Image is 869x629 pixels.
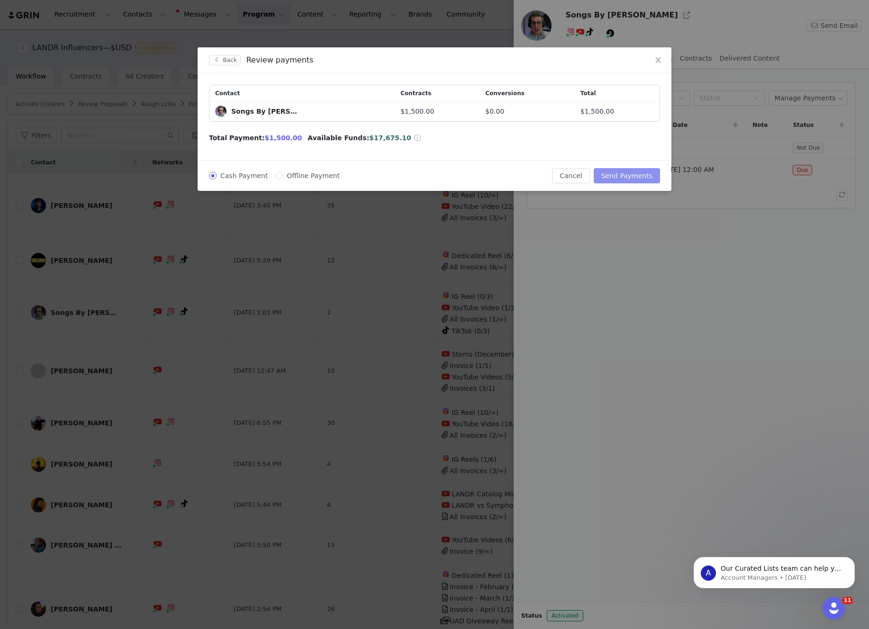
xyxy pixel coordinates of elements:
iframe: Intercom live chat [823,597,845,620]
span: Available Funds: [308,133,369,143]
span: 11 [842,597,853,604]
i: icon: close [654,56,662,64]
button: Back [209,55,241,65]
button: Close [645,47,671,74]
img: d6dcf62f-03c6-4d13-b0cf-d3dbc894d190.jpg [215,106,226,117]
span: $1,500.00 [580,108,614,115]
iframe: Intercom notifications message [679,537,869,603]
span: Contracts [400,89,431,98]
span: Total [580,89,596,98]
div: Review payments [246,55,314,65]
span: Conversions [485,89,525,98]
span: $17,675.10 [369,134,411,142]
a: Songs By [PERSON_NAME] [215,106,302,117]
span: $1,500.00 [400,108,434,115]
button: Cancel [552,168,589,183]
span: Contact [215,89,240,98]
div: Songs By [PERSON_NAME] [231,108,302,115]
button: Send Payments [594,168,660,183]
span: Cash Payment [217,172,272,180]
span: Offline Payment [283,172,344,180]
span: $0.00 [485,107,504,117]
span: Total Payment: [209,133,265,143]
span: $1,500.00 [265,134,302,142]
